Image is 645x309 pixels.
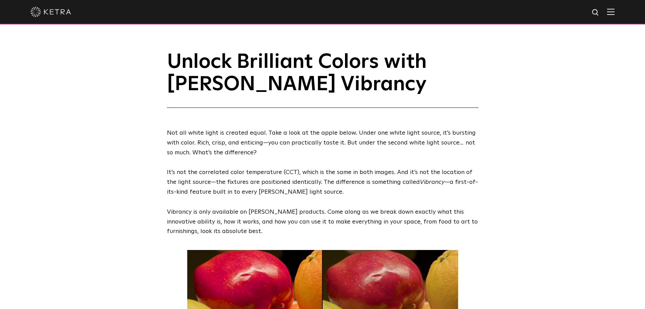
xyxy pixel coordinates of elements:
p: Not all white light is created equal. Take a look at the apple below. Under one white light sourc... [167,128,478,157]
p: It’s not the correlated color temperature (CCT), which is the same in both images. And it’s not t... [167,168,478,197]
img: Hamburger%20Nav.svg [607,8,615,15]
p: Vibrancy is only available on [PERSON_NAME] products. Come along as we break down exactly what th... [167,207,478,236]
h1: Unlock Brilliant Colors with [PERSON_NAME] Vibrancy [167,51,478,108]
i: Vibrancy [420,179,445,185]
img: ketra-logo-2019-white [30,7,71,17]
img: search icon [592,8,600,17]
